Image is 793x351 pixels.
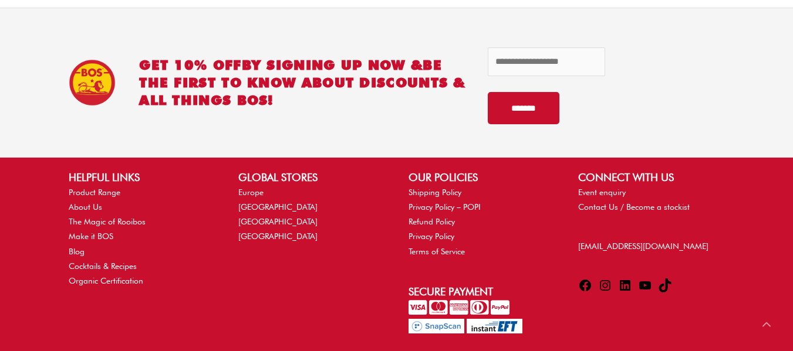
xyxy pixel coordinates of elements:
[409,217,455,226] a: Refund Policy
[69,261,137,271] a: Cocktails & Recipes
[467,319,522,333] img: Pay with InstantEFT
[238,185,384,244] nav: GLOBAL STORES
[69,231,113,241] a: Make it BOS
[238,202,318,212] a: [GEOGRAPHIC_DATA]
[69,202,102,212] a: About Us
[578,241,708,251] a: [EMAIL_ADDRESS][DOMAIN_NAME]
[242,57,423,73] span: BY SIGNING UP NOW &
[69,276,143,285] a: Organic Certification
[578,188,626,197] a: Event enquiry
[409,231,454,241] a: Privacy Policy
[69,185,215,288] nav: HELPFUL LINKS
[578,202,690,212] a: Contact Us / Become a stockist
[69,247,85,256] a: Blog
[238,188,264,197] a: Europe
[69,59,116,106] img: BOS Ice Tea
[139,56,476,109] h2: GET 10% OFF be the first to know about discounts & all things BOS!
[409,188,461,197] a: Shipping Policy
[409,202,481,212] a: Privacy Policy – POPI
[238,169,384,185] h2: GLOBAL STORES
[578,185,724,214] nav: CONNECT WITH US
[409,319,464,333] img: Pay with SnapScan
[409,284,555,299] h2: Secure Payment
[578,169,724,185] h2: CONNECT WITH US
[69,188,120,197] a: Product Range
[409,169,555,185] h2: OUR POLICIES
[409,247,465,256] a: Terms of Service
[238,231,318,241] a: [GEOGRAPHIC_DATA]
[409,185,555,259] nav: OUR POLICIES
[69,217,146,226] a: The Magic of Rooibos
[238,217,318,226] a: [GEOGRAPHIC_DATA]
[69,169,215,185] h2: HELPFUL LINKS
